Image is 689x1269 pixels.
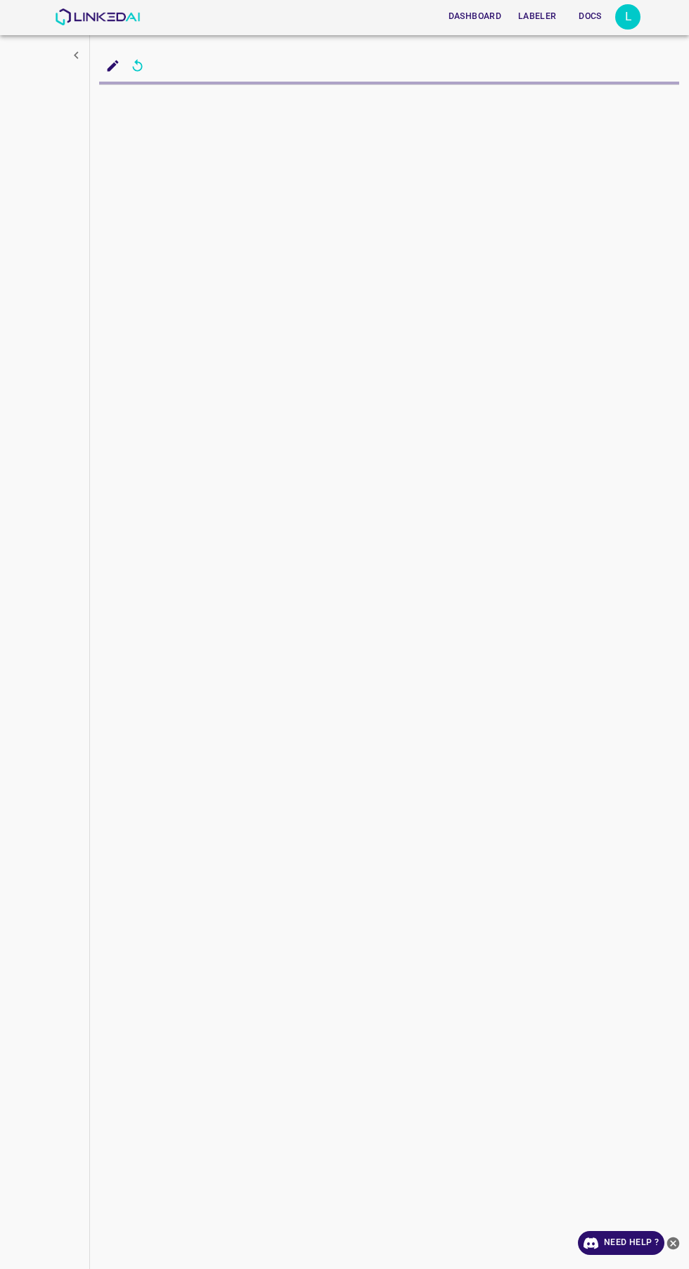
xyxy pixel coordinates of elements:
div: L [615,4,640,30]
img: LinkedAI [55,8,140,25]
a: Labeler [510,2,565,31]
button: close-help [664,1231,682,1255]
button: Dashboard [443,5,507,28]
button: add to shopping cart [100,53,126,79]
a: Dashboard [440,2,510,31]
button: Docs [567,5,612,28]
a: Need Help ? [578,1231,664,1255]
button: show more [63,42,89,68]
a: Docs [565,2,615,31]
button: Open settings [615,4,640,30]
button: Labeler [513,5,562,28]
